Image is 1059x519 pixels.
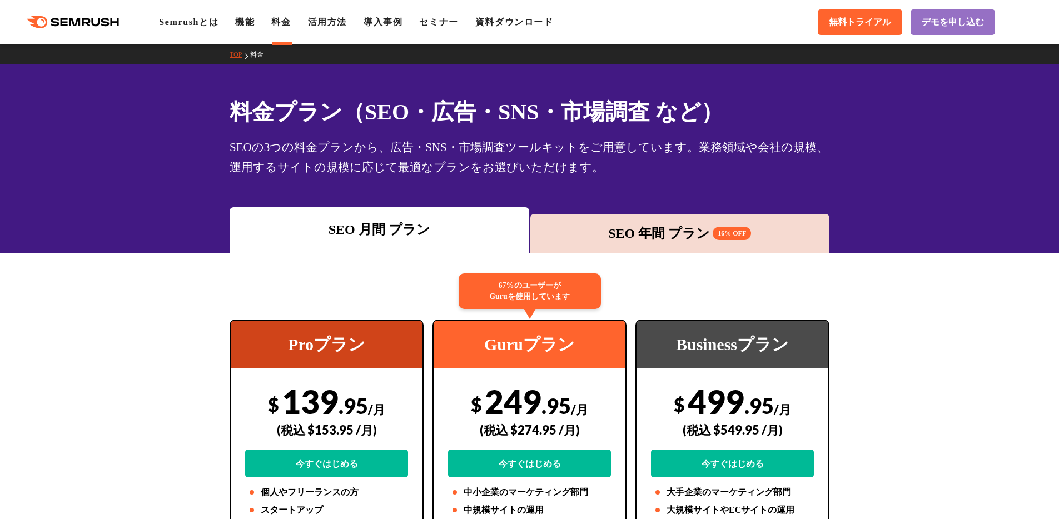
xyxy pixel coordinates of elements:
a: 資料ダウンロード [475,17,554,27]
li: 個人やフリーランスの方 [245,486,408,499]
a: 料金 [271,17,291,27]
span: $ [268,393,279,416]
div: Proプラン [231,321,422,368]
span: デモを申し込む [922,17,984,28]
div: Businessプラン [637,321,828,368]
a: 導入事例 [364,17,402,27]
a: TOP [230,51,250,58]
span: .95 [541,393,571,418]
span: 無料トライアル [829,17,891,28]
a: デモを申し込む [911,9,995,35]
a: セミナー [419,17,458,27]
div: SEO 月間 プラン [235,219,524,239]
a: 機能 [235,17,255,27]
span: .95 [339,393,368,418]
div: SEOの3つの料金プランから、広告・SNS・市場調査ツールキットをご用意しています。業務領域や会社の規模、運用するサイトの規模に応じて最適なプランをお選びいただけます。 [230,137,829,177]
a: 無料トライアル [818,9,902,35]
a: 今すぐはじめる [448,450,611,477]
span: /月 [571,402,588,417]
li: 大手企業のマーケティング部門 [651,486,814,499]
span: /月 [368,402,385,417]
div: 139 [245,382,408,477]
a: Semrushとは [159,17,218,27]
div: 249 [448,382,611,477]
div: Guruプラン [434,321,625,368]
div: (税込 $153.95 /月) [245,410,408,450]
a: 今すぐはじめる [245,450,408,477]
div: (税込 $274.95 /月) [448,410,611,450]
span: /月 [774,402,791,417]
div: 67%のユーザーが Guruを使用しています [459,273,601,309]
h1: 料金プラン（SEO・広告・SNS・市場調査 など） [230,96,829,128]
div: SEO 年間 プラン [536,223,824,243]
a: 料金 [250,51,272,58]
div: (税込 $549.95 /月) [651,410,814,450]
a: 今すぐはじめる [651,450,814,477]
div: 499 [651,382,814,477]
span: $ [471,393,482,416]
li: 中規模サイトの運用 [448,503,611,517]
span: 16% OFF [713,227,751,240]
li: 中小企業のマーケティング部門 [448,486,611,499]
li: 大規模サイトやECサイトの運用 [651,503,814,517]
a: 活用方法 [308,17,347,27]
span: $ [674,393,685,416]
span: .95 [744,393,774,418]
li: スタートアップ [245,503,408,517]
